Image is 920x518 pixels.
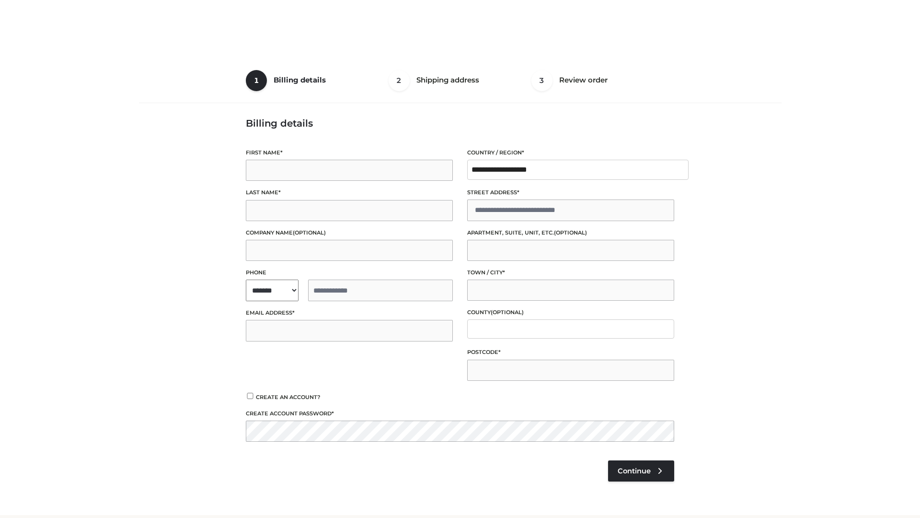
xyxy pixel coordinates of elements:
label: Last name [246,188,453,197]
span: (optional) [491,309,524,316]
label: County [467,308,674,317]
span: Review order [559,75,608,84]
label: Postcode [467,348,674,357]
label: Company name [246,228,453,237]
span: Billing details [274,75,326,84]
span: (optional) [293,229,326,236]
span: (optional) [554,229,587,236]
a: Continue [608,460,674,482]
input: Create an account? [246,393,254,399]
label: First name [246,148,453,157]
label: Email address [246,308,453,318]
h3: Billing details [246,118,674,129]
span: 2 [389,70,410,91]
label: Country / Region [467,148,674,157]
span: Shipping address [416,75,479,84]
span: Create an account? [256,394,321,400]
label: Apartment, suite, unit, etc. [467,228,674,237]
span: 1 [246,70,267,91]
label: Street address [467,188,674,197]
label: Create account password [246,409,674,418]
label: Town / City [467,268,674,277]
span: 3 [531,70,552,91]
span: Continue [618,467,651,475]
label: Phone [246,268,453,277]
